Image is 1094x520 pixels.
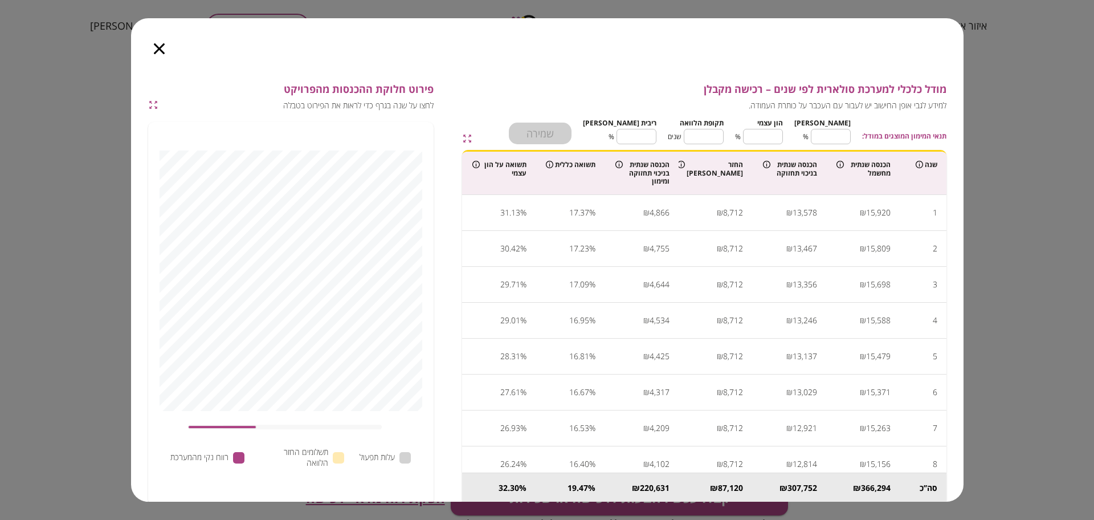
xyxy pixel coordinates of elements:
[866,276,891,293] div: 15,698
[569,348,589,365] div: 16.81
[794,118,851,128] span: [PERSON_NAME]
[170,452,228,463] span: רווח נקי מהמערכת
[643,348,650,365] div: ₪
[793,312,817,329] div: 13,246
[723,420,743,437] div: 8,712
[803,131,809,142] span: %
[520,204,526,221] div: %
[520,384,526,401] div: %
[933,384,937,401] div: 6
[500,456,520,473] div: 26.24
[866,348,891,365] div: 15,479
[650,276,670,293] div: 4,644
[500,384,520,401] div: 27.61
[569,204,589,221] div: 17.37
[717,420,723,437] div: ₪
[650,240,670,257] div: 4,755
[860,384,866,401] div: ₪
[933,456,937,473] div: 8
[793,456,817,473] div: 12,814
[860,348,866,365] div: ₪
[520,456,526,473] div: %
[360,452,395,463] span: עלות תפעול
[786,240,793,257] div: ₪
[520,420,526,437] div: %
[860,456,866,473] div: ₪
[589,456,595,473] div: %
[909,482,937,494] div: סה’’כ
[545,161,595,169] div: תשואה כללית
[862,131,946,141] span: תנאי המימון המוצגים במודל:
[861,482,891,494] div: 366,294
[866,384,891,401] div: 15,371
[793,276,817,293] div: 13,356
[860,240,866,257] div: ₪
[615,161,670,185] div: הכנסה שנתית בניכוי תחזוקה ומימון
[757,118,783,128] span: הון עצמי
[643,312,650,329] div: ₪
[589,348,595,365] div: %
[643,384,650,401] div: ₪
[793,204,817,221] div: 13,578
[668,131,681,142] span: שנים
[680,118,724,128] span: תקופת הלוואה
[589,204,595,221] div: %
[650,456,670,473] div: 4,102
[793,240,817,257] div: 13,467
[723,456,743,473] div: 8,712
[520,312,526,329] div: %
[718,482,743,494] div: 87,120
[860,276,866,293] div: ₪
[520,276,526,293] div: %
[786,348,793,365] div: ₪
[763,161,817,177] div: הכנסה שנתית בניכוי תחזוקה
[787,482,817,494] div: 307,752
[643,240,650,257] div: ₪
[643,204,650,221] div: ₪
[609,131,614,142] span: %
[520,348,526,365] div: %
[589,276,595,293] div: %
[860,204,866,221] div: ₪
[836,161,891,177] div: הכנסה שנתית מחשמל
[786,204,793,221] div: ₪
[793,348,817,365] div: 13,137
[650,204,670,221] div: 4,866
[779,482,787,494] div: ₪
[786,384,793,401] div: ₪
[689,161,743,177] div: החזר [PERSON_NAME]
[717,204,723,221] div: ₪
[500,276,520,293] div: 29.71
[786,276,793,293] div: ₪
[786,456,793,473] div: ₪
[500,348,520,365] div: 28.31
[500,420,520,437] div: 26.93
[519,482,526,494] div: %
[717,384,723,401] div: ₪
[589,240,595,257] div: %
[569,240,589,257] div: 17.23
[500,204,520,221] div: 31.13
[717,456,723,473] div: ₪
[723,312,743,329] div: 8,712
[866,240,891,257] div: 15,809
[486,83,946,96] span: מודל כלכלי למערכת סולארית לפי שנים – רכישה מקבלן
[933,348,937,365] div: 5
[717,312,723,329] div: ₪
[735,131,741,142] span: %
[853,482,861,494] div: ₪
[710,482,718,494] div: ₪
[933,204,937,221] div: 1
[909,161,937,169] div: שנה
[723,276,743,293] div: 8,712
[860,420,866,437] div: ₪
[650,312,670,329] div: 4,534
[933,312,937,329] div: 4
[568,482,588,494] div: 19.47
[569,384,589,401] div: 16.67
[632,482,640,494] div: ₪
[723,204,743,221] div: 8,712
[589,312,595,329] div: %
[650,420,670,437] div: 4,209
[499,482,519,494] div: 32.30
